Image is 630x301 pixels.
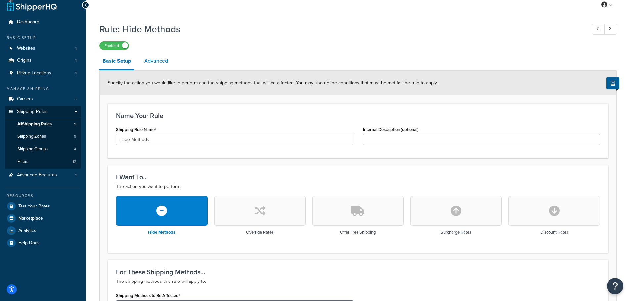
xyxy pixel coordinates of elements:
[18,228,36,234] span: Analytics
[5,143,81,155] a: Shipping Groups4
[5,67,81,79] li: Pickup Locations
[18,216,43,221] span: Marketplace
[5,42,81,55] li: Websites
[5,55,81,67] a: Origins1
[17,46,35,51] span: Websites
[73,159,76,165] span: 12
[148,230,175,235] h3: Hide Methods
[74,134,76,139] span: 9
[99,53,134,70] a: Basic Setup
[116,268,600,276] h3: For These Shipping Methods...
[74,121,76,127] span: 9
[5,35,81,41] div: Basic Setup
[5,106,81,118] a: Shipping Rules
[5,67,81,79] a: Pickup Locations1
[5,106,81,169] li: Shipping Rules
[5,200,81,212] a: Test Your Rates
[75,58,77,63] span: 1
[5,131,81,143] a: Shipping Zones9
[99,23,580,36] h1: Rule: Hide Methods
[441,230,471,235] h3: Surcharge Rates
[5,156,81,168] li: Filters
[17,146,48,152] span: Shipping Groups
[5,156,81,168] a: Filters12
[116,112,600,119] h3: Name Your Rule
[75,172,77,178] span: 1
[5,212,81,224] a: Marketplace
[5,93,81,105] li: Carriers
[17,109,48,115] span: Shipping Rules
[116,173,600,181] h3: I Want To...
[5,118,81,130] a: AllShipping Rules9
[5,143,81,155] li: Shipping Groups
[74,96,77,102] span: 3
[5,169,81,181] a: Advanced Features1
[363,127,419,132] label: Internal Description (optional)
[340,230,376,235] h3: Offer Free Shipping
[116,183,600,191] p: The action you want to perform.
[5,93,81,105] a: Carriers3
[17,134,46,139] span: Shipping Zones
[108,79,438,86] span: Specify the action you would like to perform and the shipping methods that will be affected. You ...
[17,159,28,165] span: Filters
[5,16,81,28] a: Dashboard
[606,77,619,89] button: Show Help Docs
[540,230,568,235] h3: Discount Rates
[116,278,600,285] p: The shipping methods this rule will apply to.
[17,121,52,127] span: All Shipping Rules
[17,96,33,102] span: Carriers
[5,55,81,67] li: Origins
[607,278,623,294] button: Open Resource Center
[18,240,40,246] span: Help Docs
[141,53,171,69] a: Advanced
[75,70,77,76] span: 1
[17,19,39,25] span: Dashboard
[5,86,81,92] div: Manage Shipping
[17,58,32,63] span: Origins
[75,46,77,51] span: 1
[592,24,605,35] a: Previous Record
[18,204,50,209] span: Test Your Rates
[116,127,156,132] label: Shipping Rule Name
[5,225,81,237] a: Analytics
[100,42,129,50] label: Enabled
[116,293,180,298] label: Shipping Methods to Be Affected
[604,24,617,35] a: Next Record
[5,169,81,181] li: Advanced Features
[5,193,81,199] div: Resources
[5,237,81,249] a: Help Docs
[74,146,76,152] span: 4
[17,70,51,76] span: Pickup Locations
[246,230,273,235] h3: Override Rates
[17,172,57,178] span: Advanced Features
[5,42,81,55] a: Websites1
[5,131,81,143] li: Shipping Zones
